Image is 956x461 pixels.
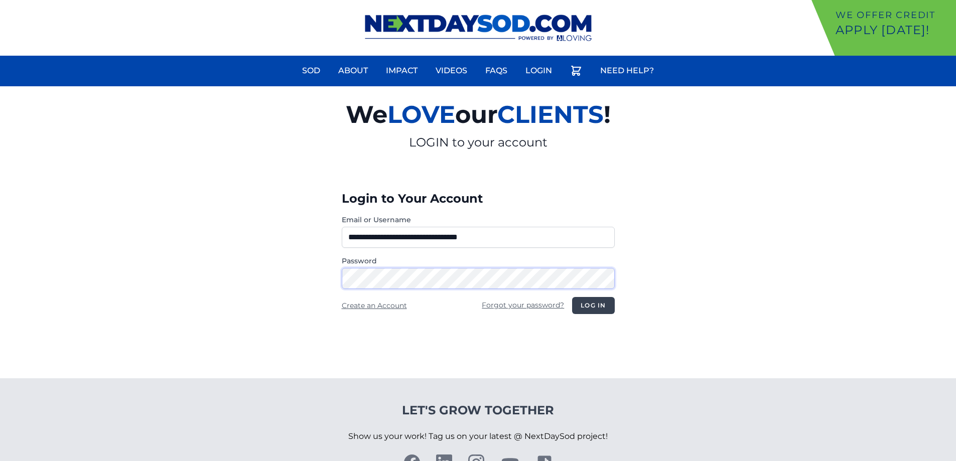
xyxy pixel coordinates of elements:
[594,59,660,83] a: Need Help?
[430,59,473,83] a: Videos
[342,301,407,310] a: Create an Account
[332,59,374,83] a: About
[296,59,326,83] a: Sod
[348,418,608,454] p: Show us your work! Tag us on your latest @ NextDaySod project!
[229,94,727,134] h2: We our !
[387,100,455,129] span: LOVE
[836,22,952,38] p: Apply [DATE]!
[519,59,558,83] a: Login
[572,297,614,314] button: Log in
[479,59,513,83] a: FAQs
[380,59,424,83] a: Impact
[836,8,952,22] p: We offer Credit
[497,100,604,129] span: CLIENTS
[482,300,564,310] a: Forgot your password?
[342,191,615,207] h3: Login to Your Account
[342,215,615,225] label: Email or Username
[348,402,608,418] h4: Let's Grow Together
[229,134,727,150] p: LOGIN to your account
[342,256,615,266] label: Password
